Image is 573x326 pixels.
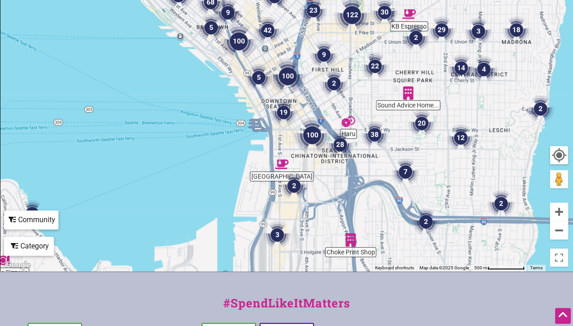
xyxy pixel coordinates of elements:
[4,237,54,256] div: Filter by category
[241,60,276,95] div: 5
[443,121,478,155] div: 12
[266,54,309,98] div: 100
[472,265,527,271] button: Map Scale: 500 m per 78 pixels
[499,13,534,47] div: 18
[484,186,518,221] div: 2
[290,113,334,157] div: 100
[398,83,419,103] div: Sound Advice Home Inspection
[358,49,392,83] div: 22
[474,265,487,270] span: 500 m
[424,13,459,47] div: 29
[419,265,469,270] span: Map data ©2025 Google
[555,308,571,324] div: Scroll Back to Top
[340,229,361,250] div: Choke Print Shop
[338,111,359,132] div: Haru
[461,14,496,49] div: 3
[5,211,58,229] div: Community
[388,155,423,189] div: 7
[317,66,351,101] div: 2
[217,19,260,63] div: 100
[409,204,443,239] div: 2
[357,117,392,152] div: 38
[467,52,501,87] div: 4
[550,146,568,164] button: Your Location
[15,196,49,231] div: 2
[323,127,357,162] div: 28
[550,170,568,188] button: Drag Pegman onto the map to open Street View
[250,13,285,48] div: 42
[194,10,228,45] div: 5
[3,259,33,271] a: Open this area in Google Maps (opens a new window)
[523,92,558,126] div: 2
[277,169,311,203] div: 2
[549,248,569,267] button: Toggle fullscreen view
[4,210,58,229] div: Filter by Community
[530,265,543,270] a: Terms
[260,218,294,252] div: 3
[550,221,568,239] button: Zoom out
[399,20,433,55] div: 2
[550,203,568,221] button: Zoom in
[444,51,478,85] div: 14
[271,154,292,175] div: Pioneer Square Cafe
[307,38,341,72] div: 9
[375,265,414,271] button: Keyboard shortcuts
[3,259,33,271] img: Google
[399,4,419,24] div: KB Espresso
[266,95,301,130] div: 19
[5,238,53,255] div: Category
[404,106,439,141] div: 20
